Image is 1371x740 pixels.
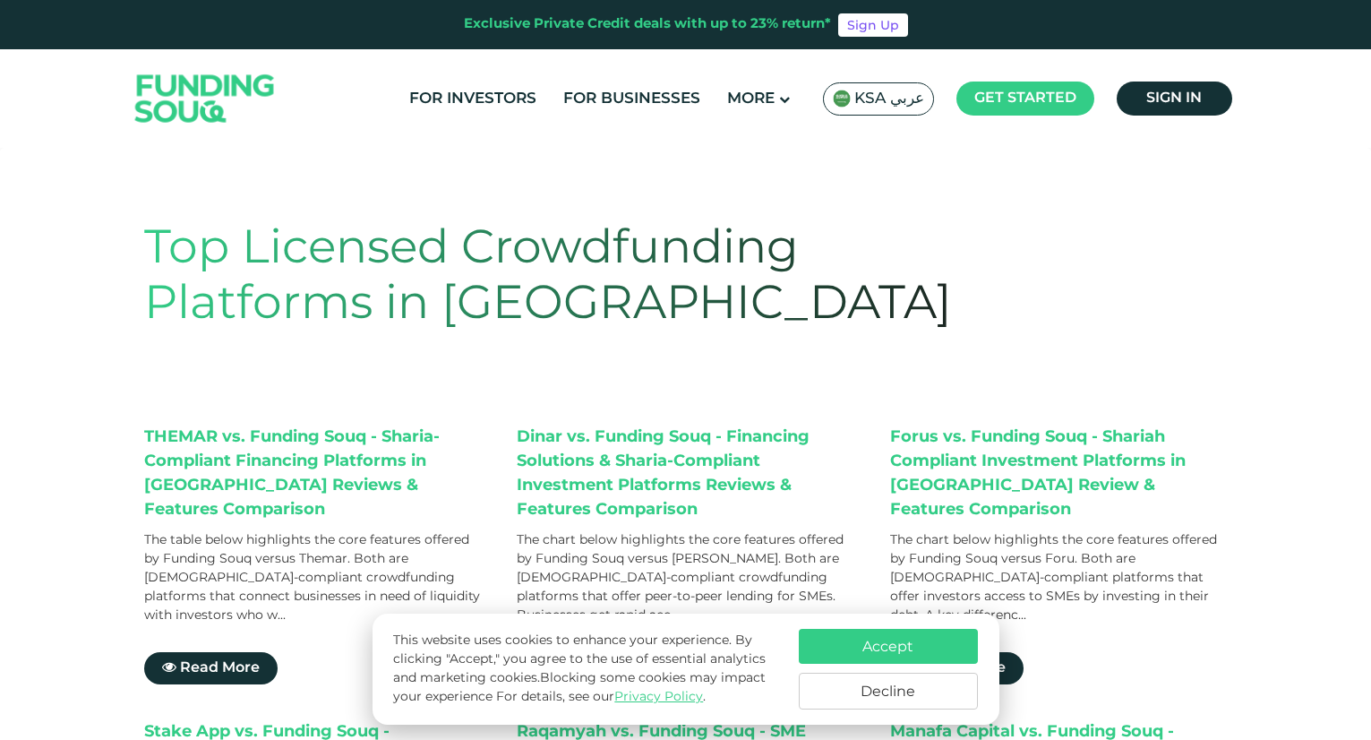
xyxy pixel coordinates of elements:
span: KSA عربي [854,89,924,109]
a: Sign Up [838,13,908,37]
a: For Investors [405,84,541,114]
img: SA Flag [833,90,851,108]
h1: Top Licensed Crowdfunding Platforms in [GEOGRAPHIC_DATA] [144,222,1011,334]
span: For details, see our . [496,691,706,703]
button: Accept [799,629,978,664]
div: The table below highlights the core features offered by Funding Souq versus Themar. Both are [DEM... [144,531,482,625]
a: Sign in [1117,82,1232,116]
img: Logo [117,54,293,144]
a: Privacy Policy [614,691,703,703]
p: This website uses cookies to enhance your experience. By clicking "Accept," you agree to the use ... [393,632,780,707]
span: Get started [974,91,1076,105]
div: THEMAR vs. Funding Souq - Sharia-Compliant Financing Platforms in [GEOGRAPHIC_DATA] Reviews & Fea... [144,426,482,522]
span: Blocking some cookies may impact your experience [393,672,766,703]
span: Sign in [1146,91,1202,105]
button: Decline [799,673,978,710]
div: The chart below highlights the core features offered by Funding Souq versus Foru. Both are [DEMOG... [890,531,1228,625]
div: Exclusive Private Credit deals with up to 23% return* [464,14,831,35]
span: More [727,91,775,107]
div: Dinar vs. Funding Souq - Financing Solutions & Sharia-Compliant Investment Platforms Reviews & Fe... [517,426,854,522]
a: For Businesses [559,84,705,114]
a: Read More [144,652,278,684]
span: Read More [180,661,260,675]
div: The chart below highlights the core features offered by Funding Souq versus [PERSON_NAME]. Both a... [517,531,854,625]
div: Forus vs. Funding Souq - Shariah Compliant Investment Platforms in [GEOGRAPHIC_DATA] Review & Fea... [890,426,1228,522]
